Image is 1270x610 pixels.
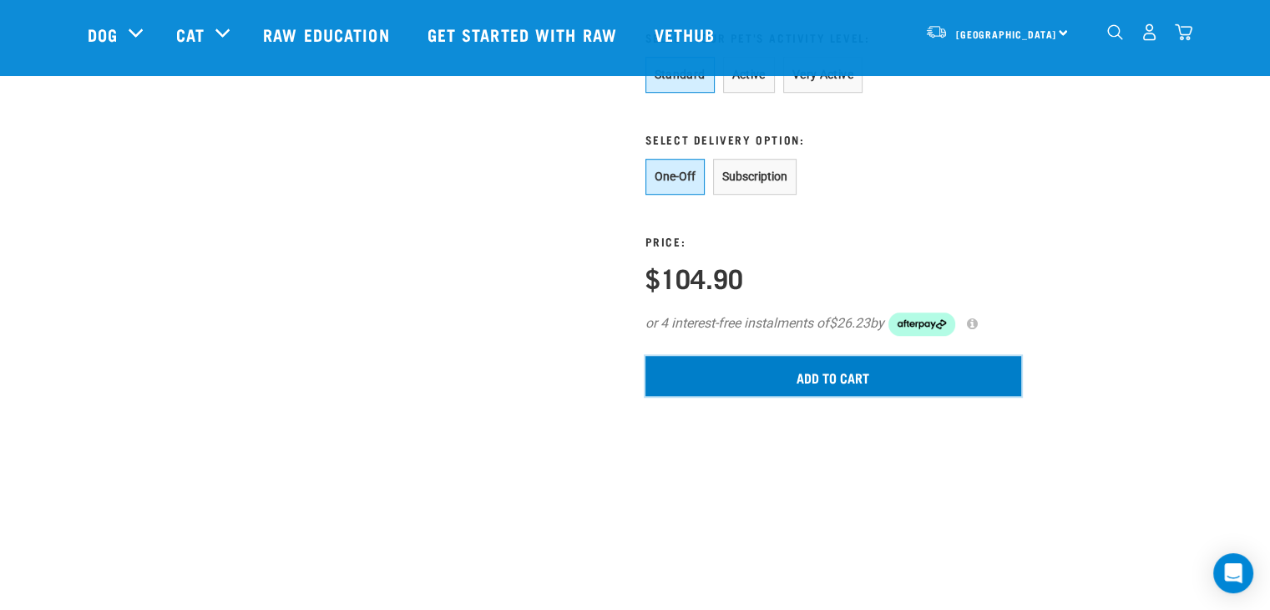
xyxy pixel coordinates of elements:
img: home-icon@2x.png [1175,23,1192,41]
div: or 4 interest-free instalments of by [645,313,1021,336]
input: Add to cart [645,356,1021,396]
img: user.png [1141,23,1158,41]
a: Dog [88,22,118,47]
a: Cat [176,22,205,47]
img: van-moving.png [925,24,948,39]
img: Afterpay [888,313,955,336]
button: One-Off [645,159,705,195]
button: Subscription [713,159,797,195]
img: home-icon-1@2x.png [1107,24,1123,40]
span: $26.23 [829,316,870,332]
a: Raw Education [246,1,410,68]
a: Get started with Raw [411,1,638,68]
div: Open Intercom Messenger [1213,553,1253,593]
h3: Select Delivery Option: [645,133,1021,145]
a: Vethub [638,1,736,68]
span: [GEOGRAPHIC_DATA] [956,31,1057,37]
h4: $104.90 [645,262,743,292]
h3: Price: [645,235,743,247]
